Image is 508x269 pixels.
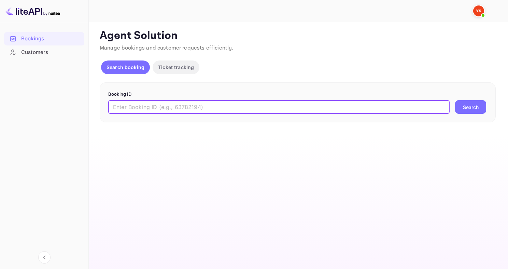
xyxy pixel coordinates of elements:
[21,49,81,56] div: Customers
[100,44,234,52] span: Manage bookings and customer requests efficiently.
[107,64,144,71] p: Search booking
[108,100,450,114] input: Enter Booking ID (e.g., 63782194)
[4,46,84,58] a: Customers
[108,91,487,98] p: Booking ID
[5,5,60,16] img: LiteAPI logo
[473,5,484,16] img: Yandex Support
[455,100,486,114] button: Search
[4,46,84,59] div: Customers
[158,64,194,71] p: Ticket tracking
[21,35,81,43] div: Bookings
[38,251,51,264] button: Collapse navigation
[100,29,496,43] p: Agent Solution
[4,32,84,45] a: Bookings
